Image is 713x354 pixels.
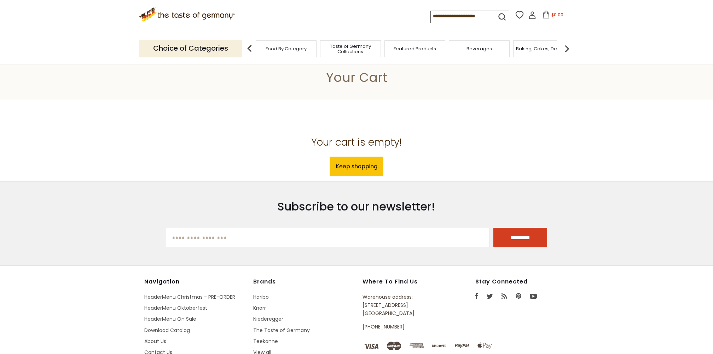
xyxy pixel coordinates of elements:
[551,12,563,18] span: $0.00
[144,136,569,148] h2: Your cart is empty!
[144,338,166,345] a: About Us
[144,315,196,322] a: HeaderMenu On Sale
[475,278,569,285] h4: Stay Connected
[144,278,246,285] h4: Navigation
[144,293,235,300] a: HeaderMenu Christmas - PRE-ORDER
[253,304,266,311] a: Knorr
[144,327,190,334] a: Download Catalog
[363,323,443,331] p: [PHONE_NUMBER]
[253,327,310,334] a: The Taste of Germany
[166,200,547,214] h3: Subscribe to our newsletter!
[516,46,571,51] a: Baking, Cakes, Desserts
[253,315,283,322] a: Niederegger
[466,46,492,51] a: Beverages
[243,41,257,56] img: previous arrow
[22,69,691,85] h1: Your Cart
[394,46,436,51] a: Featured Products
[253,293,269,300] a: Haribo
[322,44,379,54] a: Taste of Germany Collections
[139,40,242,57] p: Choice of Categories
[363,293,443,318] p: Warehouse address: [STREET_ADDRESS] [GEOGRAPHIC_DATA]
[144,304,207,311] a: HeaderMenu Oktoberfest
[363,278,443,285] h4: Where to find us
[253,278,355,285] h4: Brands
[560,41,574,56] img: next arrow
[538,11,568,21] button: $0.00
[266,46,307,51] a: Food By Category
[253,338,278,345] a: Teekanne
[330,157,383,176] a: Keep shopping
